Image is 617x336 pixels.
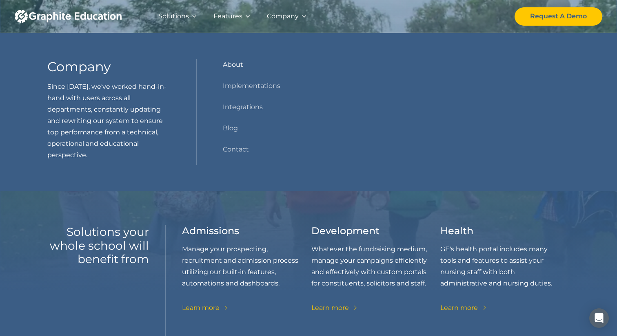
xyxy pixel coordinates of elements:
[311,302,349,314] div: Learn more
[182,302,229,314] a: Learn more
[311,244,441,289] p: Whatever the fundraising medium, manage your campaigns efficiently and effectively with custom po...
[182,302,220,314] div: Learn more
[267,11,299,22] div: Company
[530,11,587,22] div: Request A Demo
[223,59,243,70] a: About
[440,302,478,314] div: Learn more
[223,101,263,113] a: Integrations
[515,7,602,26] a: Request A Demo
[589,308,609,328] div: Open Intercom Messenger
[182,225,311,325] div: 3 of 9
[182,244,311,289] p: Manage your prospecting, recruitment and admission process utilizing our built-in features, autom...
[440,225,570,325] div: 5 of 9
[213,11,242,22] div: Features
[182,225,239,237] h3: Admissions
[47,59,111,75] h3: Company
[223,123,238,134] a: Blog
[311,225,380,237] h3: Development
[47,225,149,266] h2: Solutions your whole school will benefit from
[440,244,570,289] p: GE's health portal includes many tools and features to assist your nursing staff with both admini...
[440,225,473,237] h3: Health
[47,81,170,161] p: Since [DATE], we've worked hand-in-hand with users across all departments, constantly updating an...
[223,144,249,155] a: Contact
[311,225,441,325] div: 4 of 9
[223,80,280,92] a: Implementations
[570,314,607,325] div: Learn more
[158,11,189,22] div: Solutions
